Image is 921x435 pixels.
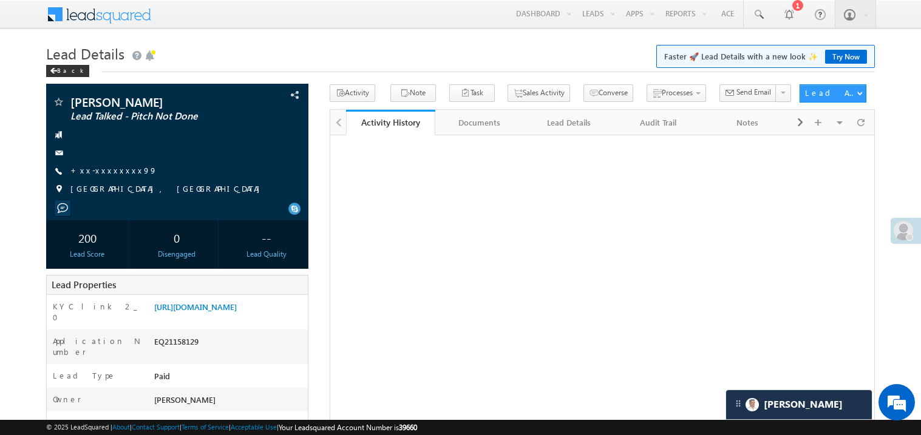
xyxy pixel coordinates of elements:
div: Lead Score [49,249,126,260]
a: Contact Support [132,423,180,431]
a: Audit Trail [614,110,703,135]
div: Paid [151,370,308,387]
span: [PERSON_NAME] [154,394,216,405]
button: Note [390,84,436,102]
span: [GEOGRAPHIC_DATA], [GEOGRAPHIC_DATA] [70,183,266,195]
div: Lead Actions [805,87,857,98]
span: [PERSON_NAME] [70,96,233,108]
label: Lead Type [53,370,116,381]
button: Send Email [719,84,777,102]
div: carter-dragCarter[PERSON_NAME] [726,389,872,420]
div: Lead Details [534,115,603,130]
span: Lead Properties [52,278,116,291]
div: Documents [445,115,514,130]
div: 200 [49,226,126,249]
label: KYC link 2_0 [53,301,141,323]
img: Carter [746,398,759,411]
a: About [112,423,130,431]
img: carter-drag [733,399,743,408]
div: Audit Trail [624,115,692,130]
button: Lead Actions [800,84,866,103]
div: Lead Quality [228,249,305,260]
span: Lead Details [46,44,124,63]
span: Send Email [736,87,771,98]
span: Lead Talked - Pitch Not Done [70,110,233,123]
button: Sales Activity [508,84,570,102]
span: Carter [764,399,843,410]
a: +xx-xxxxxxxx99 [70,165,157,175]
a: Back [46,64,95,75]
div: Activity History [355,116,426,128]
div: Back [46,65,89,77]
button: Task [449,84,495,102]
a: [URL][DOMAIN_NAME] [154,302,237,312]
div: Notes [713,115,781,130]
a: Terms of Service [182,423,229,431]
a: Try Now [825,50,867,64]
a: Lead Details [525,110,614,135]
button: Activity [330,84,375,102]
label: Application Number [53,336,141,357]
div: 0 [138,226,215,249]
a: Acceptable Use [231,423,277,431]
button: Processes [647,84,706,102]
div: -- [228,226,305,249]
span: Your Leadsquared Account Number is [279,423,417,432]
button: Converse [583,84,633,102]
a: Documents [435,110,525,135]
div: EQ21158129 [151,336,308,352]
a: Notes [703,110,792,135]
span: Faster 🚀 Lead Details with a new look ✨ [664,50,867,62]
span: © 2025 LeadSquared | | | | | [46,422,417,433]
span: Processes [662,88,693,97]
label: Owner [53,394,81,405]
span: 39660 [399,423,417,432]
a: Activity History [346,110,435,135]
div: Disengaged [138,249,215,260]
